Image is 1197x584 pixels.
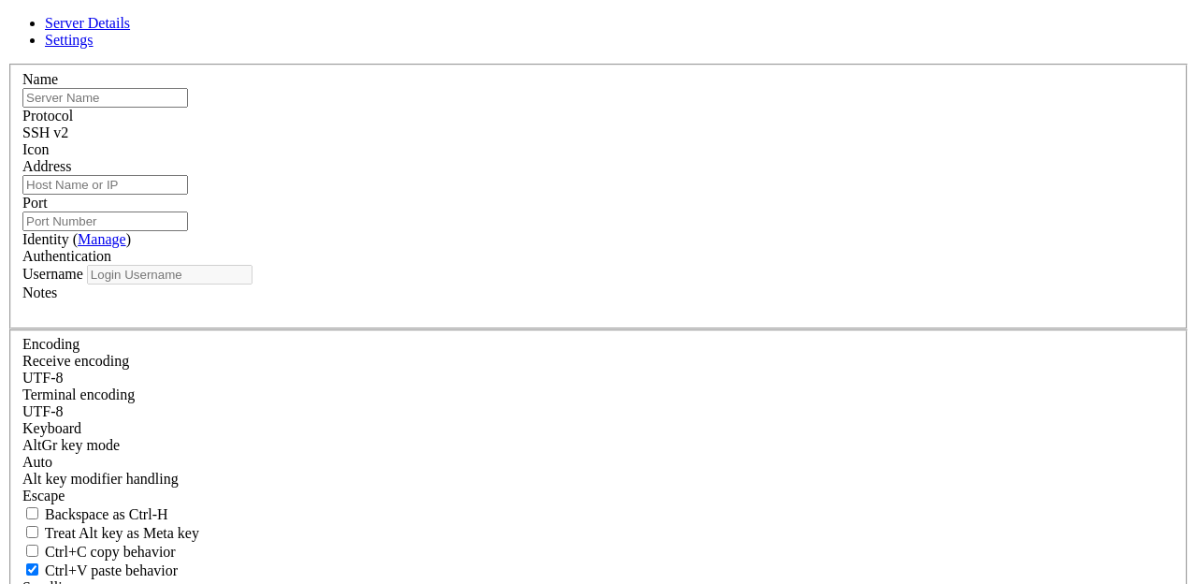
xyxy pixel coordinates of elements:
[22,454,1175,471] div: Auto
[22,108,73,124] label: Protocol
[22,124,1175,141] div: SSH v2
[22,562,178,578] label: Ctrl+V pastes if true, sends ^V to host if false. Ctrl+Shift+V sends ^V to host if true, pastes i...
[26,526,38,538] input: Treat Alt key as Meta key
[22,175,188,195] input: Host Name or IP
[22,544,176,560] label: Ctrl-C copies if true, send ^C to host if false. Ctrl-Shift-C sends ^C to host if true, copies if...
[22,525,199,541] label: Whether the Alt key acts as a Meta key or as a distinct Alt key.
[22,195,48,211] label: Port
[45,15,130,31] a: Server Details
[22,506,168,522] label: If true, the backspace should send BS ('\x08', aka ^H). Otherwise the backspace key should send '...
[22,471,179,487] label: Controls how the Alt key is handled. Escape: Send an ESC prefix. 8-Bit: Add 128 to the typed char...
[22,454,52,470] span: Auto
[26,507,38,519] input: Backspace as Ctrl-H
[45,562,178,578] span: Ctrl+V paste behavior
[22,387,135,402] label: The default terminal encoding. ISO-2022 enables character map translations (like graphics maps). ...
[22,212,188,231] input: Port Number
[22,420,81,436] label: Keyboard
[22,370,64,386] span: UTF-8
[78,231,126,247] a: Manage
[22,353,129,369] label: Set the expected encoding for data received from the host. If the encodings do not match, visual ...
[22,71,58,87] label: Name
[22,403,64,419] span: UTF-8
[22,141,49,157] label: Icon
[22,124,68,140] span: SSH v2
[45,506,168,522] span: Backspace as Ctrl-H
[45,544,176,560] span: Ctrl+C copy behavior
[22,231,131,247] label: Identity
[26,563,38,576] input: Ctrl+V paste behavior
[22,158,71,174] label: Address
[22,248,111,264] label: Authentication
[22,403,1175,420] div: UTF-8
[22,488,1175,504] div: Escape
[22,370,1175,387] div: UTF-8
[87,265,252,285] input: Login Username
[73,231,131,247] span: ( )
[45,32,94,48] a: Settings
[22,285,57,300] label: Notes
[22,336,79,352] label: Encoding
[22,266,83,282] label: Username
[22,488,65,504] span: Escape
[22,88,188,108] input: Server Name
[45,525,199,541] span: Treat Alt key as Meta key
[22,437,120,453] label: Set the expected encoding for data received from the host. If the encodings do not match, visual ...
[26,545,38,557] input: Ctrl+C copy behavior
